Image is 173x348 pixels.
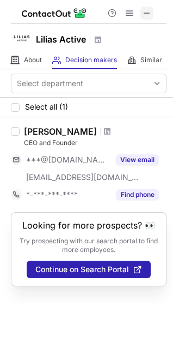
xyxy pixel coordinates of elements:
button: Reveal Button [116,154,159,165]
span: Similar [140,56,162,64]
span: [EMAIL_ADDRESS][DOMAIN_NAME] [26,172,139,182]
div: CEO and Founder [24,138,166,148]
span: Select all (1) [25,103,68,111]
p: Try prospecting with our search portal to find more employees. [19,237,158,254]
img: ContactOut v5.3.10 [22,7,87,20]
h1: Lilias Active [36,33,86,46]
header: Looking for more prospects? 👀 [22,220,156,230]
span: ***@[DOMAIN_NAME] [26,155,109,165]
img: 19f9a54e4089d4db1c95427fd7f37b6f [11,27,33,49]
span: Decision makers [65,56,117,64]
button: Continue on Search Portal [27,261,151,278]
div: [PERSON_NAME] [24,126,97,137]
span: About [24,56,42,64]
span: Continue on Search Portal [35,265,129,274]
div: Select department [17,78,83,89]
button: Reveal Button [116,189,159,200]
